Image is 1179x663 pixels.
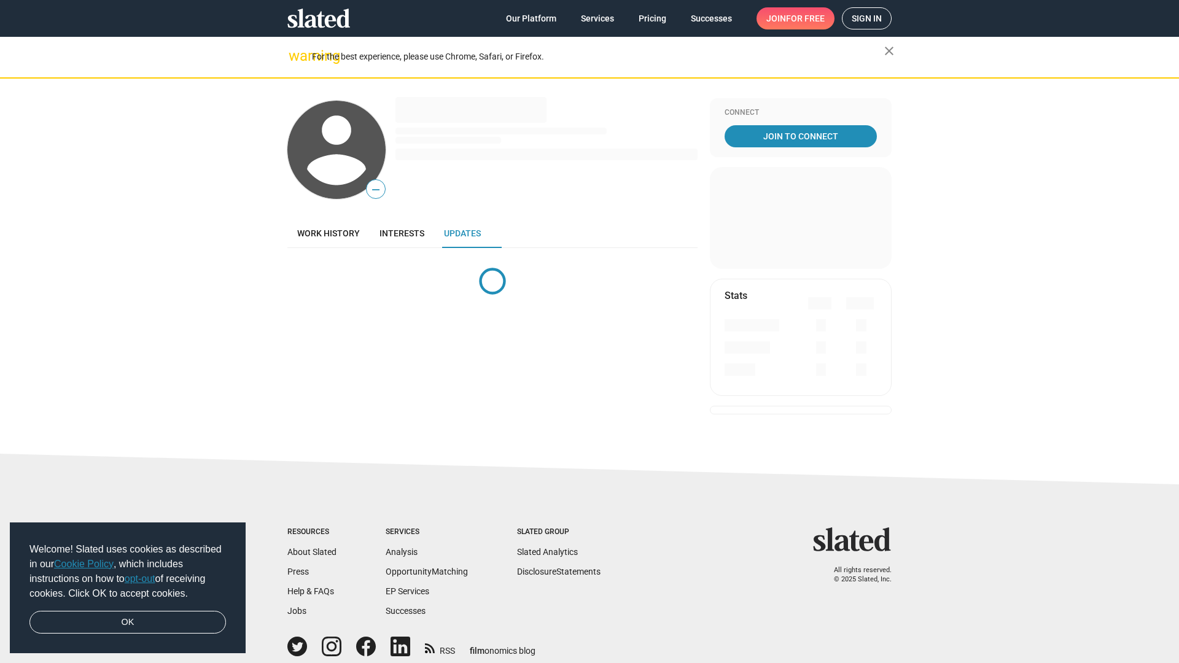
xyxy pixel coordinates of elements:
span: Welcome! Slated uses cookies as described in our , which includes instructions on how to of recei... [29,542,226,601]
div: Resources [287,527,337,537]
span: Interests [379,228,424,238]
span: Work history [297,228,360,238]
a: DisclosureStatements [517,567,601,576]
a: Successes [386,606,426,616]
span: Updates [444,228,481,238]
div: Slated Group [517,527,601,537]
a: Joinfor free [757,7,835,29]
a: Jobs [287,606,306,616]
mat-card-title: Stats [725,289,747,302]
a: Join To Connect [725,125,877,147]
p: All rights reserved. © 2025 Slated, Inc. [821,566,892,584]
span: Our Platform [506,7,556,29]
span: Join [766,7,825,29]
div: Connect [725,108,877,118]
a: Interests [370,219,434,248]
mat-icon: warning [289,48,303,63]
div: For the best experience, please use Chrome, Safari, or Firefox. [312,48,884,65]
div: cookieconsent [10,522,246,654]
a: Press [287,567,309,576]
a: Sign in [842,7,892,29]
a: Our Platform [496,7,566,29]
a: EP Services [386,586,429,596]
span: — [367,182,385,198]
a: filmonomics blog [470,635,535,657]
a: opt-out [125,573,155,584]
span: film [470,646,484,656]
span: for free [786,7,825,29]
div: Services [386,527,468,537]
span: Services [581,7,614,29]
mat-icon: close [882,44,897,58]
span: Join To Connect [727,125,874,147]
a: Slated Analytics [517,547,578,557]
a: Cookie Policy [54,559,114,569]
a: Analysis [386,547,418,557]
a: OpportunityMatching [386,567,468,576]
a: About Slated [287,547,337,557]
a: RSS [425,638,455,657]
a: Services [571,7,624,29]
a: Successes [681,7,742,29]
span: Successes [691,7,732,29]
a: Work history [287,219,370,248]
a: Updates [434,219,491,248]
a: dismiss cookie message [29,611,226,634]
span: Pricing [639,7,666,29]
span: Sign in [852,8,882,29]
a: Help & FAQs [287,586,334,596]
a: Pricing [629,7,676,29]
